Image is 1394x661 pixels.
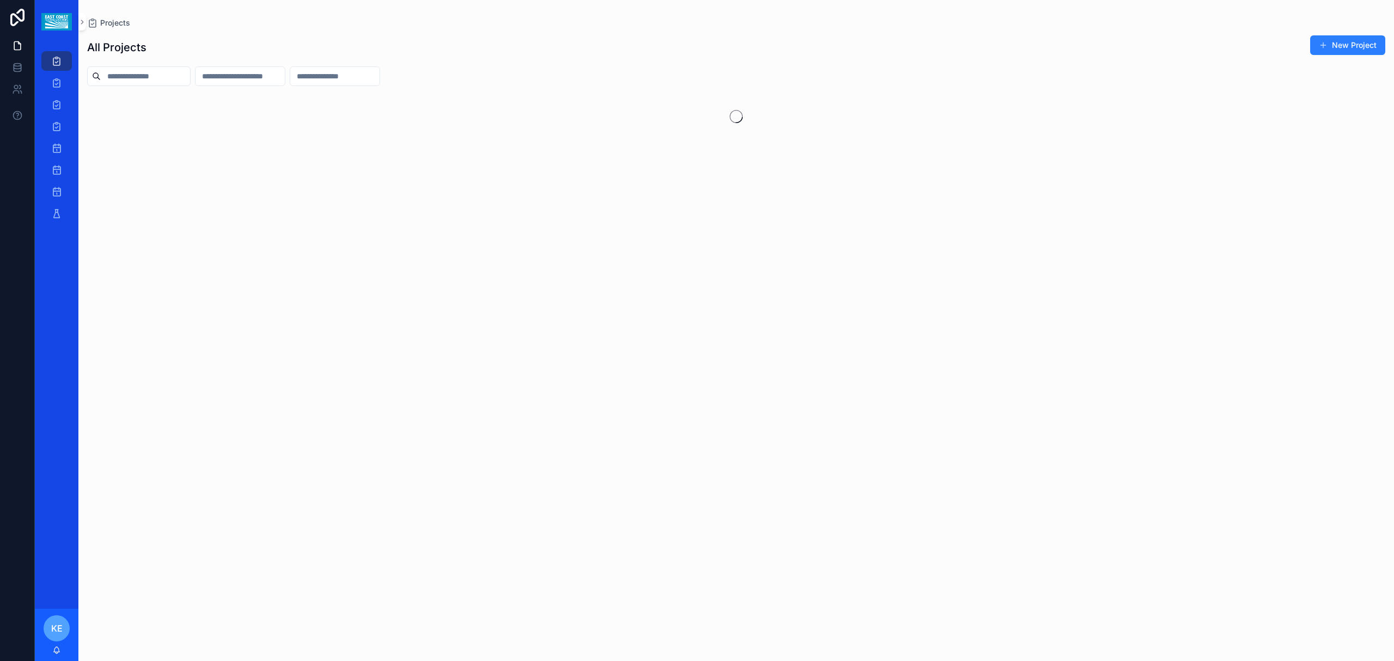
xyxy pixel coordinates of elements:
[51,622,63,635] span: KE
[1310,35,1385,55] button: New Project
[41,13,71,30] img: App logo
[87,17,130,28] a: Projects
[35,44,78,237] div: scrollable content
[100,17,130,28] span: Projects
[87,40,146,55] h1: All Projects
